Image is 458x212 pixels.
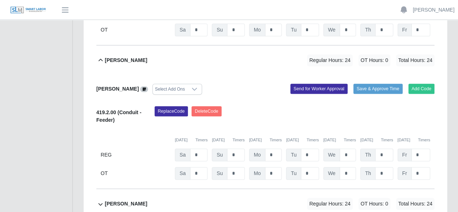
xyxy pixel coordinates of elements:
[212,24,227,36] span: Su
[101,149,171,161] div: REG
[96,109,141,123] b: 419.2.00 (Conduit - Feeder)
[360,149,375,161] span: Th
[175,149,190,161] span: Sa
[358,54,390,66] span: OT Hours: 0
[358,198,390,210] span: OT Hours: 0
[398,167,412,180] span: Fr
[398,149,412,161] span: Fr
[286,149,301,161] span: Tu
[360,24,375,36] span: Th
[323,24,340,36] span: We
[232,137,245,143] button: Timers
[396,54,434,66] span: Total Hours: 24
[196,137,208,143] button: Timers
[10,6,46,14] img: SLM Logo
[175,137,207,143] div: [DATE]
[269,137,282,143] button: Timers
[353,84,403,94] button: Save & Approve Time
[290,84,348,94] button: Send for Worker Approval
[212,167,227,180] span: Su
[249,167,265,180] span: Mo
[153,84,187,94] div: Select Add Ons
[96,46,434,75] button: [PERSON_NAME] Regular Hours: 24 OT Hours: 0 Total Hours: 24
[175,24,190,36] span: Sa
[323,137,356,143] div: [DATE]
[286,167,301,180] span: Tu
[286,137,319,143] div: [DATE]
[286,24,301,36] span: Tu
[101,167,171,180] div: OT
[307,137,319,143] button: Timers
[307,198,353,210] span: Regular Hours: 24
[212,137,244,143] div: [DATE]
[249,137,282,143] div: [DATE]
[418,137,430,143] button: Timers
[396,198,434,210] span: Total Hours: 24
[398,137,430,143] div: [DATE]
[323,149,340,161] span: We
[96,86,139,92] b: [PERSON_NAME]
[360,167,375,180] span: Th
[408,84,435,94] button: Add Code
[101,24,171,36] div: OT
[105,57,147,64] b: [PERSON_NAME]
[155,106,188,116] button: ReplaceCode
[249,24,265,36] span: Mo
[140,86,148,92] a: View/Edit Notes
[175,167,190,180] span: Sa
[360,137,393,143] div: [DATE]
[249,149,265,161] span: Mo
[212,149,227,161] span: Su
[307,54,353,66] span: Regular Hours: 24
[344,137,356,143] button: Timers
[323,167,340,180] span: We
[381,137,393,143] button: Timers
[105,200,147,208] b: [PERSON_NAME]
[413,6,454,14] a: [PERSON_NAME]
[192,106,222,116] button: DeleteCode
[398,24,412,36] span: Fr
